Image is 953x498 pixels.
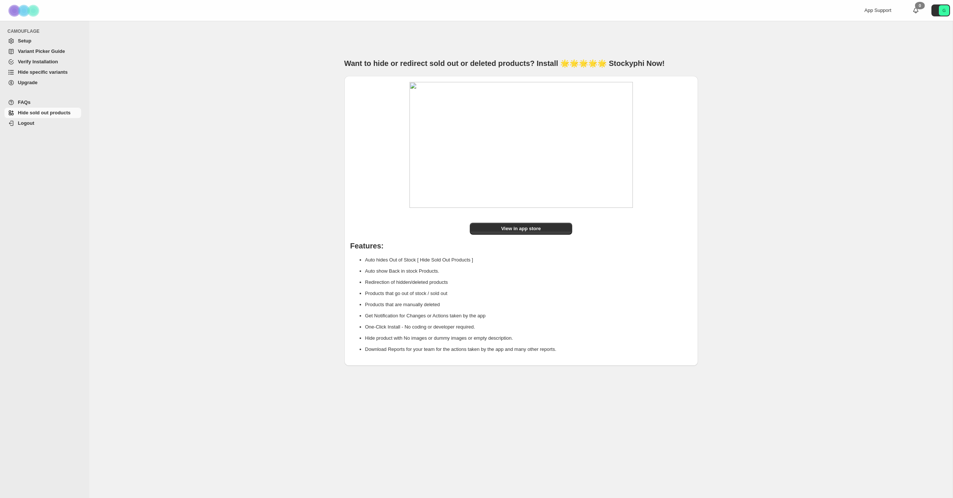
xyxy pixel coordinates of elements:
[6,0,43,21] img: Camouflage
[501,225,541,232] span: View in app store
[931,4,950,16] button: Avatar with initials G
[18,59,58,64] span: Verify Installation
[939,5,949,16] span: Avatar with initials G
[18,99,31,105] span: FAQs
[365,299,692,310] li: Products that are manually deleted
[409,82,633,208] img: image
[18,110,71,115] span: Hide sold out products
[4,108,81,118] a: Hide sold out products
[18,80,38,85] span: Upgrade
[915,2,925,9] div: 0
[4,36,81,46] a: Setup
[365,310,692,321] li: Get Notification for Changes or Actions taken by the app
[943,8,946,13] text: G
[4,46,81,57] a: Variant Picker Guide
[4,67,81,77] a: Hide specific variants
[4,57,81,67] a: Verify Installation
[365,254,692,266] li: Auto hides Out of Stock [ Hide Sold Out Products ]
[4,118,81,129] a: Logout
[350,242,692,250] h1: Features:
[344,58,698,69] h1: Want to hide or redirect sold out or deleted products? Install 🌟🌟🌟🌟🌟 Stockyphi Now!
[365,333,692,344] li: Hide product with No images or dummy images or empty description.
[864,7,891,13] span: App Support
[18,69,68,75] span: Hide specific variants
[912,7,919,14] a: 0
[365,266,692,277] li: Auto show Back in stock Products.
[365,277,692,288] li: Redirection of hidden/deleted products
[18,120,34,126] span: Logout
[4,97,81,108] a: FAQs
[365,321,692,333] li: One-Click Install - No coding or developer required.
[470,223,572,235] a: View in app store
[4,77,81,88] a: Upgrade
[365,288,692,299] li: Products that go out of stock / sold out
[18,38,31,44] span: Setup
[365,344,692,355] li: Download Reports for your team for the actions taken by the app and many other reports.
[18,48,65,54] span: Variant Picker Guide
[7,28,84,34] span: CAMOUFLAGE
